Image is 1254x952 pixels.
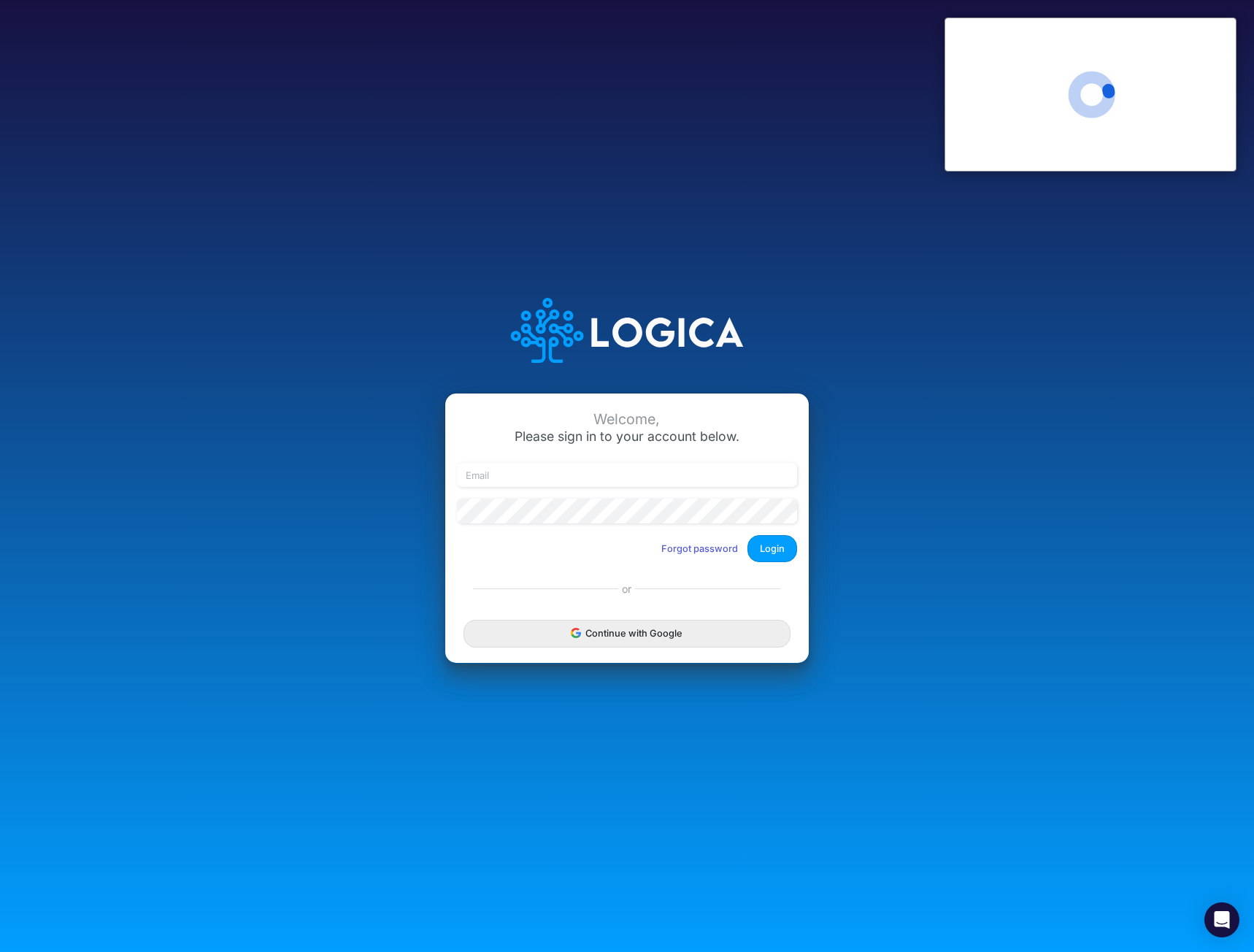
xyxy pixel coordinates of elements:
[652,537,747,561] button: Forgot password
[457,463,797,488] input: Email
[747,535,797,562] button: Login
[515,429,739,444] span: Please sign in to your account below.
[1204,902,1239,937] div: Open Intercom Messenger
[457,411,797,428] div: Welcome,
[1068,71,1115,118] span: Loading
[463,620,791,647] button: Continue with Google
